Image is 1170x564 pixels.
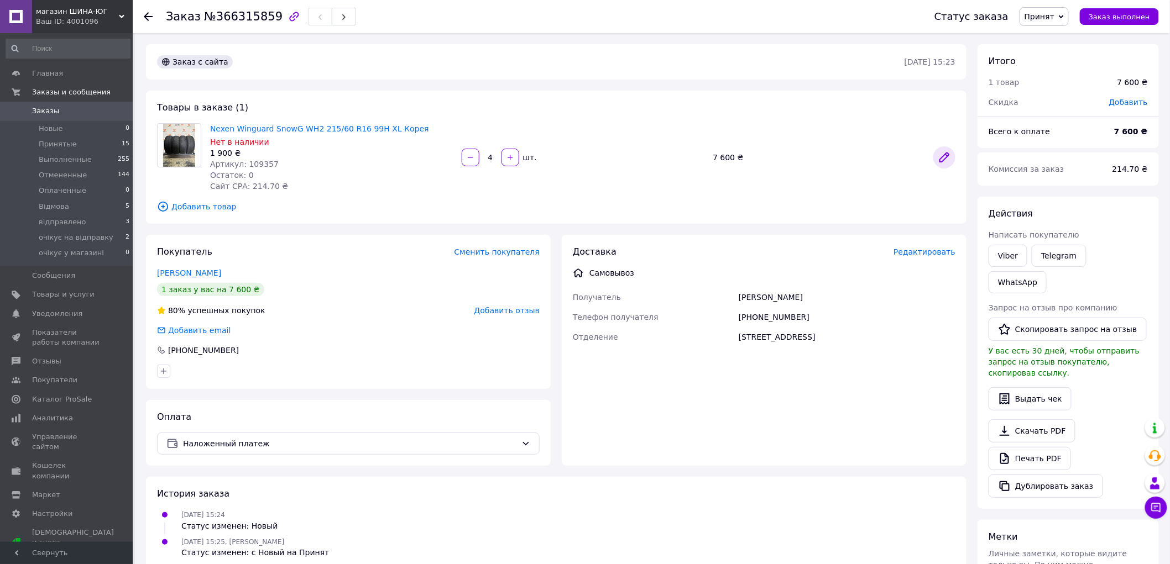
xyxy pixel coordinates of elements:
span: Сменить покупателя [455,247,540,256]
span: Оплата [157,412,191,422]
span: Добавить отзыв [474,306,540,315]
a: [PERSON_NAME] [157,268,221,277]
span: Покупатели [32,375,77,385]
span: Запрос на отзыв про компанию [989,303,1117,312]
span: 2 [126,233,129,243]
span: 5 [126,202,129,212]
span: Получатель [573,293,621,302]
span: Доставка [573,246,617,257]
button: Заказ выполнен [1080,8,1159,25]
span: Главная [32,68,63,78]
a: Nexen Winguard SnowG WH2 215/60 R16 99H XL Корея [210,124,429,133]
span: Наложенный платеж [183,438,517,450]
span: відправлено [39,217,86,227]
button: Скопировать запрос на отзыв [989,318,1147,341]
span: Добавить товар [157,201,955,213]
span: Заказ выполнен [1089,13,1150,21]
span: №366315859 [204,10,283,23]
span: 0 [126,124,129,134]
div: 7 600 ₴ [708,150,929,165]
button: Дублировать заказ [989,475,1103,498]
div: Ваш ID: 4001096 [36,17,133,27]
div: Вернуться назад [144,11,153,22]
span: Сообщения [32,271,75,281]
a: Viber [989,245,1027,267]
span: Принят [1025,12,1054,21]
span: Заказы и сообщения [32,87,111,97]
span: Новые [39,124,63,134]
span: Кошелек компании [32,461,102,481]
input: Поиск [6,39,130,59]
div: [PHONE_NUMBER] [167,345,240,356]
span: очікує на відправку [39,233,113,243]
span: Написать покупателю [989,230,1079,239]
div: [PERSON_NAME] [737,287,958,307]
span: Відмова [39,202,69,212]
span: Показатели работы компании [32,328,102,347]
span: [DEMOGRAPHIC_DATA] и счета [32,528,114,558]
span: Нет в наличии [210,138,269,146]
span: Покупатель [157,246,212,257]
a: Telegram [1032,245,1086,267]
span: Телефон получателя [573,313,659,321]
div: [STREET_ADDRESS] [737,327,958,347]
span: Отзывы [32,356,61,366]
span: Заказ [166,10,201,23]
span: У вас есть 30 дней, чтобы отправить запрос на отзыв покупателю, скопировав ссылку. [989,346,1140,377]
div: успешных покупок [157,305,265,316]
div: шт. [520,152,538,163]
img: Nexen Winguard SnowG WH2 215/60 R16 99H XL Корея [163,124,196,167]
span: Редактировать [894,247,955,256]
span: 1 товар [989,78,1020,87]
span: 3 [126,217,129,227]
span: [DATE] 15:24 [181,511,225,519]
span: очікує у магазині [39,248,104,258]
span: Отмененные [39,170,87,180]
span: 255 [118,155,129,165]
a: Скачать PDF [989,419,1075,442]
span: 0 [126,248,129,258]
span: Оплаченные [39,186,86,196]
span: магазин ШИНА-ЮГ [36,7,119,17]
span: 144 [118,170,129,180]
span: Комиссия за заказ [989,165,1064,173]
span: Управление сайтом [32,432,102,452]
span: Принятые [39,139,77,149]
span: Метки [989,531,1018,542]
span: Действия [989,208,1033,219]
span: Артикул: 109357 [210,160,279,168]
div: Статус заказа [934,11,1009,22]
span: 0 [126,186,129,196]
div: [PHONE_NUMBER] [737,307,958,327]
span: Каталог ProSale [32,394,92,404]
span: Маркет [32,490,60,500]
span: Итого [989,56,1016,66]
time: [DATE] 15:23 [905,57,955,66]
span: Заказы [32,106,59,116]
b: 7 600 ₴ [1114,127,1148,136]
button: Чат с покупателем [1145,497,1167,519]
div: 1 заказ у вас на 7 600 ₴ [157,283,264,296]
span: Уведомления [32,309,82,319]
a: Редактировать [933,146,955,168]
span: История заказа [157,488,229,499]
span: Товары в заказе (1) [157,102,248,113]
div: Статус изменен: с Новый на Принят [181,547,329,558]
span: Выполненные [39,155,92,165]
span: Всего к оплате [989,127,1050,136]
span: [DATE] 15:25, [PERSON_NAME] [181,538,284,546]
div: 1 900 ₴ [210,147,453,159]
div: Добавить email [156,325,232,336]
span: Отделение [573,333,618,341]
span: Добавить [1109,98,1148,107]
span: 15 [122,139,129,149]
span: Остаток: 0 [210,171,254,180]
div: Добавить email [167,325,232,336]
div: 7 600 ₴ [1117,77,1148,88]
span: Настройки [32,509,72,519]
span: Товары и услуги [32,289,95,299]
a: Печать PDF [989,447,1071,470]
div: Самовывоз [587,267,637,278]
div: Статус изменен: Новый [181,520,278,531]
span: Сайт СРА: 214.70 ₴ [210,182,288,191]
